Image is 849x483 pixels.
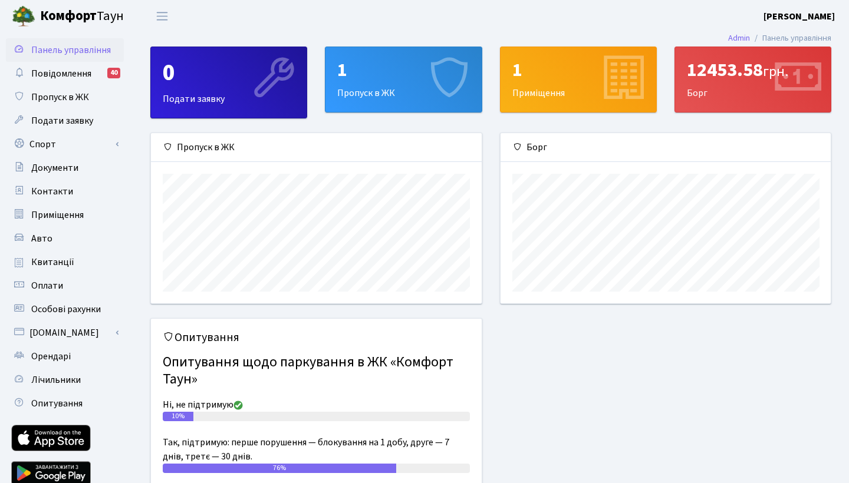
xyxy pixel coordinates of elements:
[6,250,124,274] a: Квитанції
[6,85,124,109] a: Пропуск в ЖК
[163,398,470,412] div: Ні, не підтримую
[151,133,482,162] div: Пропуск в ЖК
[31,256,74,269] span: Квитанції
[512,59,644,81] div: 1
[6,180,124,203] a: Контакти
[12,5,35,28] img: logo.png
[150,47,307,118] a: 0Подати заявку
[501,47,656,112] div: Приміщення
[40,6,124,27] span: Таун
[31,303,101,316] span: Особові рахунки
[31,185,73,198] span: Контакти
[687,59,819,81] div: 12453.58
[6,203,124,227] a: Приміщення
[31,397,83,410] span: Опитування
[325,47,481,112] div: Пропуск в ЖК
[728,32,750,44] a: Admin
[163,435,470,464] div: Так, підтримую: перше порушення — блокування на 1 добу, друге — 7 днів, третє — 30 днів.
[31,373,81,386] span: Лічильники
[31,279,63,292] span: Оплати
[151,47,307,118] div: Подати заявку
[163,349,470,393] h4: Опитування щодо паркування в ЖК «Комфорт Таун»
[764,10,835,23] b: [PERSON_NAME]
[31,67,91,80] span: Повідомлення
[6,297,124,321] a: Особові рахунки
[163,330,470,345] h5: Опитування
[147,6,177,26] button: Переключити навігацію
[764,9,835,24] a: [PERSON_NAME]
[31,161,78,174] span: Документи
[6,62,124,85] a: Повідомлення40
[6,109,124,133] a: Подати заявку
[6,321,124,345] a: [DOMAIN_NAME]
[31,114,93,127] span: Подати заявку
[107,68,120,78] div: 40
[40,6,97,25] b: Комфорт
[6,38,124,62] a: Панель управління
[31,350,71,363] span: Орендарі
[6,345,124,368] a: Орендарі
[6,227,124,250] a: Авто
[750,32,831,45] li: Панель управління
[710,26,849,51] nav: breadcrumb
[163,412,193,421] div: 10%
[6,392,124,415] a: Опитування
[6,133,124,156] a: Спорт
[6,274,124,297] a: Оплати
[337,59,469,81] div: 1
[31,232,52,245] span: Авто
[675,47,831,112] div: Борг
[763,61,788,82] span: грн.
[31,44,111,57] span: Панель управління
[500,47,657,113] a: 1Приміщення
[163,59,295,87] div: 0
[163,464,396,473] div: 76%
[325,47,482,113] a: 1Пропуск в ЖК
[6,156,124,180] a: Документи
[31,209,84,221] span: Приміщення
[31,91,89,104] span: Пропуск в ЖК
[6,368,124,392] a: Лічильники
[501,133,831,162] div: Борг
